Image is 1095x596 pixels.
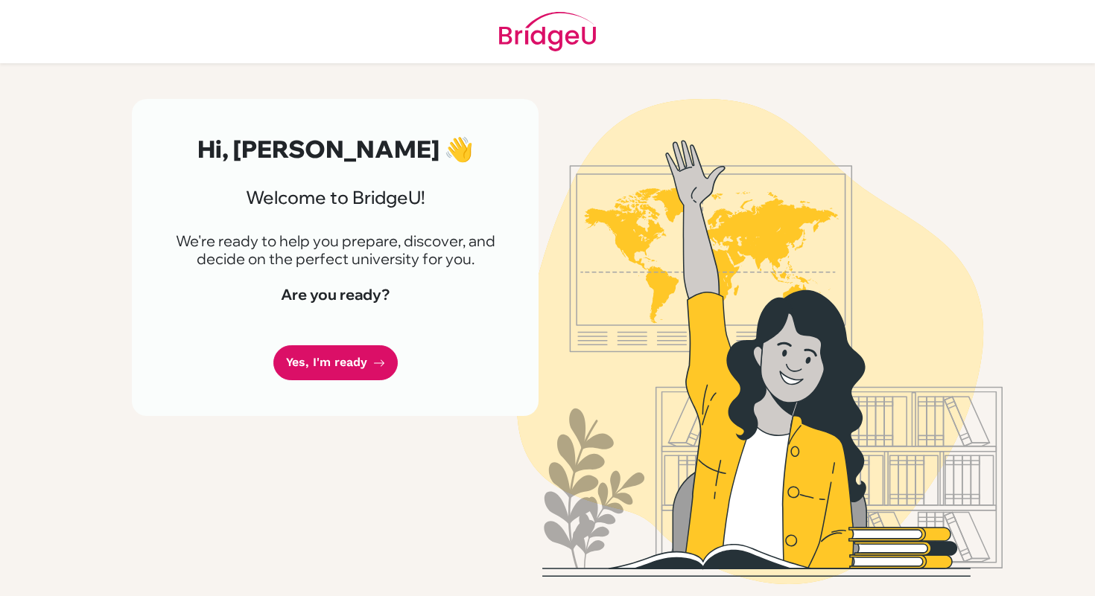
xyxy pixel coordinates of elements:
a: Yes, I'm ready [273,345,398,380]
p: We're ready to help you prepare, discover, and decide on the perfect university for you. [168,232,503,268]
h2: Hi, [PERSON_NAME] 👋 [168,135,503,163]
h3: Welcome to BridgeU! [168,187,503,208]
h4: Are you ready? [168,286,503,304]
